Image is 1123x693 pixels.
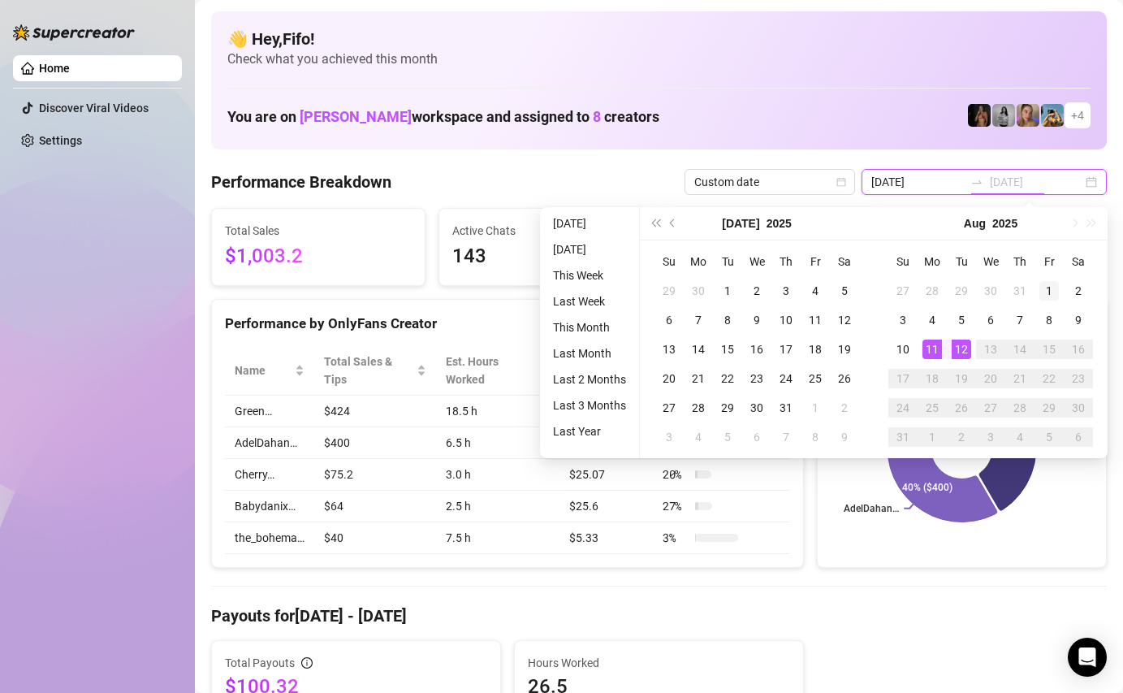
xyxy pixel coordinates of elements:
td: Green… [225,396,314,427]
td: 2025-08-20 [976,364,1005,393]
div: 3 [893,310,913,330]
div: 29 [952,281,971,301]
div: 17 [776,340,796,359]
td: 2025-07-11 [801,305,830,335]
div: 9 [747,310,767,330]
td: 2025-08-13 [976,335,1005,364]
td: 2025-07-27 [654,393,684,422]
td: 2025-08-07 [1005,305,1034,335]
td: $75.2 [314,459,436,491]
div: 14 [1010,340,1030,359]
th: Fr [1034,247,1064,276]
td: 2025-07-12 [830,305,859,335]
li: Last Week [546,292,633,311]
span: Hours Worked [528,654,790,672]
td: 2.5 h [436,491,559,522]
td: 2025-08-04 [918,305,947,335]
button: Choose a year [992,207,1017,240]
td: 2025-07-16 [742,335,771,364]
div: 30 [747,398,767,418]
div: 2 [1069,281,1088,301]
td: 2025-07-22 [713,364,742,393]
div: 4 [922,310,942,330]
div: 20 [981,369,1000,388]
td: 2025-07-27 [888,276,918,305]
td: 2025-08-28 [1005,393,1034,422]
div: 24 [893,398,913,418]
li: This Month [546,318,633,337]
td: $400 [314,427,436,459]
span: + 4 [1071,106,1084,124]
span: 143 [452,241,639,272]
td: 2025-08-31 [888,422,918,452]
th: Su [888,247,918,276]
div: 6 [659,310,679,330]
div: 5 [1039,427,1059,447]
td: 2025-09-06 [1064,422,1093,452]
div: 5 [718,427,737,447]
div: 25 [806,369,825,388]
li: This Week [546,266,633,285]
div: 18 [922,369,942,388]
td: 2025-08-09 [830,422,859,452]
td: 2025-07-23 [742,364,771,393]
div: 5 [952,310,971,330]
div: 16 [747,340,767,359]
div: 6 [981,310,1000,330]
td: 2025-08-25 [918,393,947,422]
td: $25.6 [559,491,653,522]
td: 2025-08-10 [888,335,918,364]
th: Sa [830,247,859,276]
th: Th [1005,247,1034,276]
td: $25.07 [559,459,653,491]
td: 2025-07-10 [771,305,801,335]
input: End date [990,173,1082,191]
th: Fr [801,247,830,276]
td: 2025-08-23 [1064,364,1093,393]
td: 2025-08-24 [888,393,918,422]
div: 30 [689,281,708,301]
a: Home [39,62,70,75]
div: 13 [981,340,1000,359]
td: 2025-08-03 [888,305,918,335]
td: 2025-09-01 [918,422,947,452]
div: 15 [718,340,737,359]
span: to [970,175,983,188]
span: 20 % [663,466,689,483]
img: A [992,104,1015,127]
td: 2025-08-18 [918,364,947,393]
td: 2025-07-05 [830,276,859,305]
th: Mo [684,247,713,276]
span: $1,003.2 [225,241,412,272]
td: $424 [314,396,436,427]
button: Choose a month [964,207,986,240]
li: Last 2 Months [546,370,633,389]
div: 28 [922,281,942,301]
span: Check what you achieved this month [227,50,1091,68]
span: swap-right [970,175,983,188]
div: 23 [747,369,767,388]
button: Last year (Control + left) [646,207,664,240]
td: 2025-08-12 [947,335,976,364]
td: 2025-06-29 [654,276,684,305]
td: 2025-08-29 [1034,393,1064,422]
td: 2025-08-30 [1064,393,1093,422]
td: 2025-08-03 [654,422,684,452]
div: Performance by OnlyFans Creator [225,313,790,335]
td: 18.5 h [436,396,559,427]
div: 7 [689,310,708,330]
div: 5 [835,281,854,301]
div: 4 [689,427,708,447]
td: 2025-07-14 [684,335,713,364]
div: 17 [893,369,913,388]
div: 21 [689,369,708,388]
td: 2025-08-05 [947,305,976,335]
div: 29 [659,281,679,301]
h4: Payouts for [DATE] - [DATE] [211,604,1107,627]
div: 6 [747,427,767,447]
td: $5.33 [559,522,653,554]
span: Name [235,362,292,379]
td: 3.0 h [436,459,559,491]
div: 26 [952,398,971,418]
td: 2025-07-07 [684,305,713,335]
